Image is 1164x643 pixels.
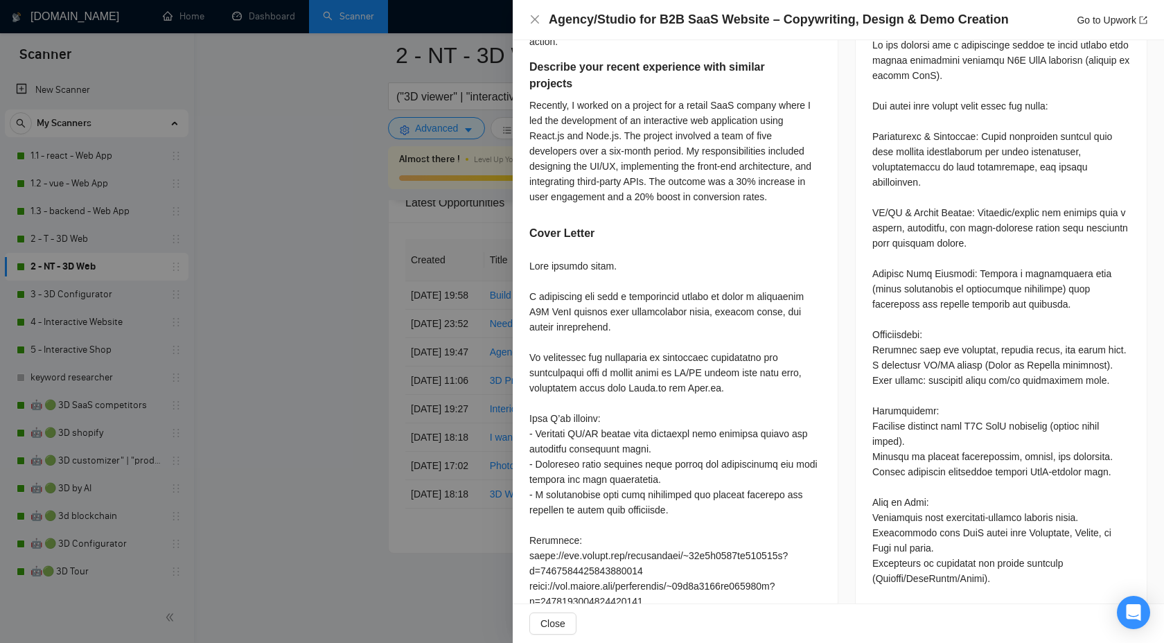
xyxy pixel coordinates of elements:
a: Go to Upworkexport [1077,15,1147,26]
span: close [529,14,540,25]
div: Open Intercom Messenger [1117,596,1150,629]
h4: Agency/Studio for B2B SaaS Website – Copywriting, Design & Demo Creation [549,11,1009,28]
button: Close [529,613,576,635]
h5: Describe your recent experience with similar projects [529,59,777,92]
button: Close [529,14,540,26]
span: Close [540,616,565,631]
h5: Cover Letter [529,225,594,242]
span: export [1139,16,1147,24]
div: Recently, I worked on a project for a retail SaaS company where I led the development of an inter... [529,98,821,204]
